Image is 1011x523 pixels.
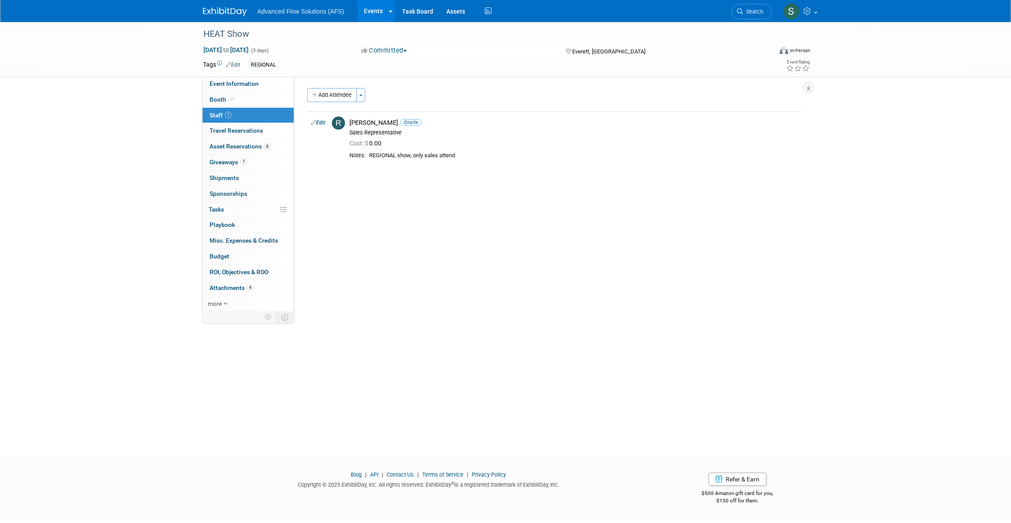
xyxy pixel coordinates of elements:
[667,484,808,504] div: $500 Amazon gift card for you,
[210,237,278,244] span: Misc. Expenses & Credits
[210,80,259,87] span: Event Information
[422,471,463,478] a: Terms of Service
[311,120,325,126] a: Edit
[210,112,231,119] span: Staff
[261,311,276,323] td: Personalize Event Tab Strip
[203,186,294,201] a: Sponsorships
[790,47,810,54] div: In-Person
[203,123,294,138] a: Travel Reservations
[720,46,810,59] div: Event Format
[786,60,810,64] div: Event Rating
[210,284,253,291] span: Attachments
[247,284,253,291] span: 4
[351,471,362,478] a: Blog
[210,96,236,103] span: Booth
[731,4,772,19] a: Search
[572,48,645,55] span: Everett, [GEOGRAPHIC_DATA]
[210,221,235,228] span: Playbook
[203,46,249,54] span: [DATE] [DATE]
[203,92,294,107] a: Booth
[349,140,385,147] span: 0.00
[349,129,798,136] div: Sales Representative
[250,48,269,53] span: (3 days)
[210,269,268,276] span: ROI, Objectives & ROO
[349,152,366,159] div: Notes:
[349,140,369,147] span: Cost: $
[203,155,294,170] a: Giveaways7
[369,152,798,159] div: REGIONAL show, only sales attend
[332,117,345,130] img: R.jpg
[257,8,344,15] span: Advanced Flow Solutions (AFS)
[210,190,247,197] span: Sponsorships
[203,108,294,123] a: Staff1
[240,159,247,165] span: 7
[451,481,454,486] sup: ®
[222,46,230,53] span: to
[380,471,385,478] span: |
[349,119,798,127] div: [PERSON_NAME]
[200,26,758,42] div: HEAT Show
[358,46,410,55] button: Committed
[203,265,294,280] a: ROI, Objectives & ROO
[780,47,788,54] img: Format-Inperson.png
[210,127,263,134] span: Travel Reservations
[230,97,235,102] i: Booth reservation complete
[209,206,224,213] span: Tasks
[203,217,294,233] a: Playbook
[210,253,229,260] span: Budget
[387,471,414,478] a: Contact Us
[203,76,294,92] a: Event Information
[472,471,506,478] a: Privacy Policy
[465,471,470,478] span: |
[210,143,271,150] span: Asset Reservations
[203,139,294,154] a: Asset Reservations8
[203,296,294,311] a: more
[307,88,357,102] button: Add Attendee
[363,471,369,478] span: |
[210,174,239,181] span: Shipments
[667,497,808,505] div: $150 off for them.
[203,233,294,248] a: Misc. Expenses & Credits
[276,311,294,323] td: Toggle Event Tabs
[370,471,378,478] a: API
[203,479,654,489] div: Copyright © 2025 ExhibitDay, Inc. All rights reserved. ExhibitDay is a registered trademark of Ex...
[708,473,766,486] a: Refer & Earn
[783,3,800,20] img: Steve McAnally
[203,280,294,296] a: Attachments4
[203,170,294,186] a: Shipments
[208,300,222,307] span: more
[225,112,231,118] span: 1
[743,8,763,15] span: Search
[210,159,247,166] span: Giveaways
[400,119,422,126] span: Onsite
[203,60,240,70] td: Tags
[248,60,279,70] div: REGIONAL
[226,62,240,68] a: Edit
[203,202,294,217] a: Tasks
[203,249,294,264] a: Budget
[264,143,271,150] span: 8
[203,7,247,16] img: ExhibitDay
[415,471,421,478] span: |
